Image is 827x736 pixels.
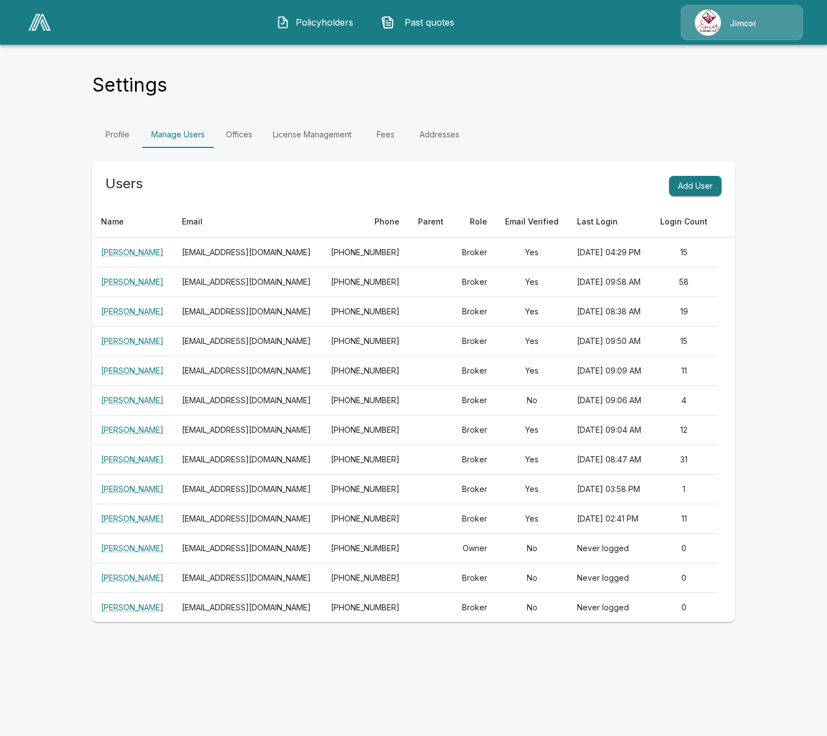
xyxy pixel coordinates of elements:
[92,73,167,97] h4: Settings
[264,121,360,148] a: License Management
[173,267,321,297] th: [EMAIL_ADDRESS][DOMAIN_NAME]
[568,238,651,267] td: [DATE] 04:29 PM
[651,267,717,297] td: 58
[568,504,651,534] td: [DATE] 02:41 PM
[373,8,469,37] a: Past quotes IconPast quotes
[651,206,717,238] th: Login Count
[101,366,164,375] a: [PERSON_NAME]
[453,563,496,593] td: Broker
[568,475,651,504] td: [DATE] 03:58 PM
[453,504,496,534] td: Broker
[321,206,408,238] th: Phone
[651,238,717,267] td: 15
[496,356,568,386] td: Yes
[173,415,321,445] th: [EMAIL_ADDRESS][DOMAIN_NAME]
[496,386,568,415] td: No
[651,534,717,563] td: 0
[399,16,460,29] span: Past quotes
[101,514,164,523] a: [PERSON_NAME]
[681,5,803,40] a: Agency IconJimcor
[496,593,568,623] td: No
[173,475,321,504] th: [EMAIL_ADDRESS][DOMAIN_NAME]
[173,563,321,593] th: [EMAIL_ADDRESS][DOMAIN_NAME]
[730,18,756,29] p: Jimcor
[651,386,717,415] td: 4
[453,327,496,356] td: Broker
[651,445,717,475] td: 31
[321,356,408,386] td: [PHONE_NUMBER]
[101,336,164,346] a: [PERSON_NAME]
[214,121,264,148] a: Offices
[453,206,496,238] th: Role
[321,445,408,475] td: [PHONE_NUMBER]
[92,121,142,148] a: Profile
[568,534,651,563] td: Never logged
[321,238,408,267] td: [PHONE_NUMBER]
[142,121,214,148] a: Manage Users
[496,267,568,297] td: Yes
[651,415,717,445] td: 12
[101,307,164,316] a: [PERSON_NAME]
[321,386,408,415] td: [PHONE_NUMBER]
[496,297,568,327] td: Yes
[651,593,717,623] td: 0
[105,175,143,193] h5: Users
[453,475,496,504] td: Broker
[453,415,496,445] td: Broker
[453,593,496,623] td: Broker
[92,206,735,622] table: simple table
[453,445,496,475] td: Broker
[101,484,164,494] a: [PERSON_NAME]
[568,386,651,415] td: [DATE] 09:06 AM
[651,297,717,327] td: 19
[101,455,164,464] a: [PERSON_NAME]
[496,445,568,475] td: Yes
[101,425,164,434] a: [PERSON_NAME]
[268,8,364,37] a: Policyholders IconPolicyholders
[360,121,411,148] a: Fees
[453,267,496,297] td: Broker
[101,395,164,405] a: [PERSON_NAME]
[101,277,164,286] a: [PERSON_NAME]
[651,356,717,386] td: 11
[496,238,568,267] td: Yes
[453,356,496,386] td: Broker
[411,121,468,148] a: Addresses
[496,327,568,356] td: Yes
[101,603,164,612] a: [PERSON_NAME]
[321,504,408,534] td: [PHONE_NUMBER]
[173,327,321,356] th: [EMAIL_ADDRESS][DOMAIN_NAME]
[651,563,717,593] td: 0
[173,356,321,386] th: [EMAIL_ADDRESS][DOMAIN_NAME]
[28,14,51,31] img: AA Logo
[496,206,568,238] th: Email Verified
[453,238,496,267] td: Broker
[408,206,453,238] th: Parent
[92,206,173,238] th: Name
[568,593,651,623] td: Never logged
[669,176,722,197] button: Add User
[173,504,321,534] th: [EMAIL_ADDRESS][DOMAIN_NAME]
[173,206,321,238] th: Email
[381,16,395,29] img: Past quotes Icon
[568,356,651,386] td: [DATE] 09:09 AM
[321,534,408,563] td: [PHONE_NUMBER]
[496,534,568,563] td: No
[453,297,496,327] td: Broker
[568,327,651,356] td: [DATE] 09:50 AM
[101,543,164,553] a: [PERSON_NAME]
[651,475,717,504] td: 1
[453,534,496,563] td: Owner
[651,504,717,534] td: 11
[568,206,651,238] th: Last Login
[276,16,290,29] img: Policyholders Icon
[496,475,568,504] td: Yes
[173,593,321,623] th: [EMAIL_ADDRESS][DOMAIN_NAME]
[453,386,496,415] td: Broker
[321,563,408,593] td: [PHONE_NUMBER]
[321,327,408,356] td: [PHONE_NUMBER]
[294,16,355,29] span: Policyholders
[173,386,321,415] th: [EMAIL_ADDRESS][DOMAIN_NAME]
[173,534,321,563] th: [EMAIL_ADDRESS][DOMAIN_NAME]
